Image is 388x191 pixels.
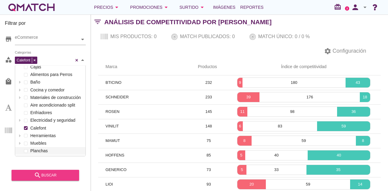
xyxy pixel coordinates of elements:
[259,94,360,100] p: 176
[191,104,227,119] td: 145
[213,4,236,11] span: Imágenes
[12,170,79,181] button: buscar
[237,138,252,144] p: 8
[175,1,211,13] button: Surtido
[331,47,366,55] span: Configuración
[29,78,84,86] label: Baño
[349,3,361,12] i: person
[237,80,242,86] p: 9
[5,56,12,63] i: category
[105,182,113,186] span: LIOI
[105,138,120,143] span: MAMUT
[29,140,84,147] label: Muebles
[237,94,259,100] p: 39
[74,55,80,65] div: Clear all
[324,48,331,55] i: settings
[350,181,370,187] p: 14
[360,94,370,100] p: 18
[7,1,56,13] a: white-qmatch-logo
[266,181,350,187] p: 59
[29,63,84,71] label: Cajas
[5,20,86,29] h3: Filtrar por
[242,80,346,86] p: 180
[162,4,170,11] i: arrow_drop_down
[240,4,264,11] span: Reportes
[5,78,12,85] i: local_mall
[356,138,370,144] p: 8
[105,167,126,172] span: GENERICO
[15,58,32,63] span: Calefont
[105,109,119,114] span: ROSEN
[245,152,308,158] p: 40
[238,1,266,13] a: Reportes
[191,133,227,148] td: 75
[104,17,272,27] h2: Análisis de competitividad por [PERSON_NAME]
[29,94,84,101] label: Materiales de construcción
[317,123,370,129] p: 59
[237,109,247,115] p: 11
[199,4,206,11] i: arrow_drop_down
[211,1,238,13] a: Imágenes
[191,148,227,163] td: 85
[29,101,84,109] label: Aire acondicionado split
[337,109,370,115] p: 36
[243,123,317,129] p: 83
[94,4,120,11] div: Precios
[89,1,125,13] button: Precios
[105,80,122,85] span: BTICINO
[308,152,370,158] p: 40
[334,3,344,11] i: redeem
[125,1,175,13] button: Promociones
[246,167,306,173] p: 33
[237,123,243,129] p: 6
[105,124,119,128] span: VINILIT
[29,124,84,132] label: Calefont
[237,167,246,173] p: 5
[98,58,191,75] th: Marca: Not sorted.
[105,153,124,157] span: HOFFENS
[306,167,370,173] p: 35
[16,172,74,179] div: buscar
[361,4,369,11] i: arrow_drop_down
[5,35,12,43] i: store
[29,147,84,155] label: Planchas
[179,4,206,11] div: Surtido
[227,58,381,75] th: Índice de competitividad: Not sorted.
[191,90,227,104] td: 233
[237,152,245,158] p: 5
[34,172,41,179] i: search
[113,4,120,11] i: arrow_drop_down
[105,95,129,99] span: SCHNEIDER
[191,75,227,90] td: 232
[346,7,348,10] text: 2
[130,4,170,11] div: Promociones
[191,163,227,177] td: 73
[191,58,227,75] th: Productos: Not sorted.
[252,138,356,144] p: 59
[247,109,337,115] p: 98
[191,119,227,133] td: 148
[29,71,84,78] label: Alimentos para Perros
[29,86,84,94] label: Cocina y comedor
[345,6,349,11] a: 2
[29,109,84,117] label: Enfriadores
[319,46,371,57] button: Configuración
[29,117,84,124] label: Electricidad y seguridad
[237,181,266,187] p: 20
[29,132,84,140] label: Herramientas
[346,80,370,86] p: 43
